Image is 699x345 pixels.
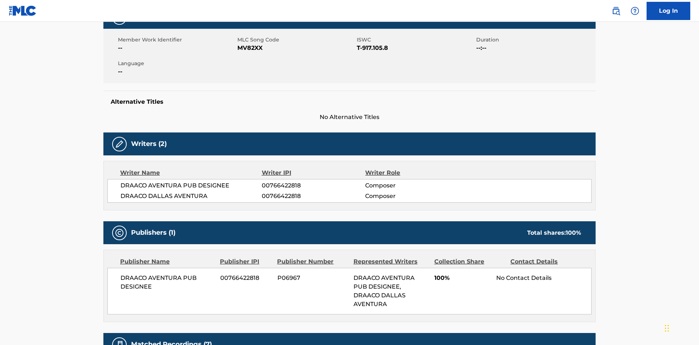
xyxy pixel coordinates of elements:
[262,168,366,177] div: Writer IPI
[609,4,623,18] a: Public Search
[354,257,429,266] div: Represented Writers
[120,168,262,177] div: Writer Name
[118,67,236,76] span: --
[120,257,214,266] div: Publisher Name
[434,257,505,266] div: Collection Share
[103,113,596,122] span: No Alternative Titles
[118,44,236,52] span: --
[237,36,355,44] span: MLC Song Code
[277,257,348,266] div: Publisher Number
[476,36,594,44] span: Duration
[262,192,365,201] span: 00766422818
[365,181,459,190] span: Composer
[121,192,262,201] span: DRAACO DALLAS AVENTURA
[631,7,639,15] img: help
[131,229,175,237] h5: Publishers (1)
[354,274,415,308] span: DRAACO AVENTURA PUB DESIGNEE, DRAACO DALLAS AVENTURA
[262,181,365,190] span: 00766422818
[612,7,620,15] img: search
[220,257,272,266] div: Publisher IPI
[357,44,474,52] span: T-917.105.8
[647,2,690,20] a: Log In
[121,181,262,190] span: DRAACO AVENTURA PUB DESIGNEE
[365,192,459,201] span: Composer
[365,168,459,177] div: Writer Role
[220,274,272,282] span: 00766422818
[115,229,124,237] img: Publishers
[628,4,642,18] div: Help
[131,140,167,148] h5: Writers (2)
[665,317,669,339] div: Drag
[663,310,699,345] iframe: Chat Widget
[277,274,348,282] span: P06967
[496,274,591,282] div: No Contact Details
[566,229,581,236] span: 100 %
[357,36,474,44] span: ISWC
[434,274,491,282] span: 100%
[9,5,37,16] img: MLC Logo
[237,44,355,52] span: MV82XX
[118,36,236,44] span: Member Work Identifier
[527,229,581,237] div: Total shares:
[115,140,124,148] img: Writers
[476,44,594,52] span: --:--
[510,257,581,266] div: Contact Details
[111,98,588,106] h5: Alternative Titles
[121,274,215,291] span: DRAACO AVENTURA PUB DESIGNEE
[118,60,236,67] span: Language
